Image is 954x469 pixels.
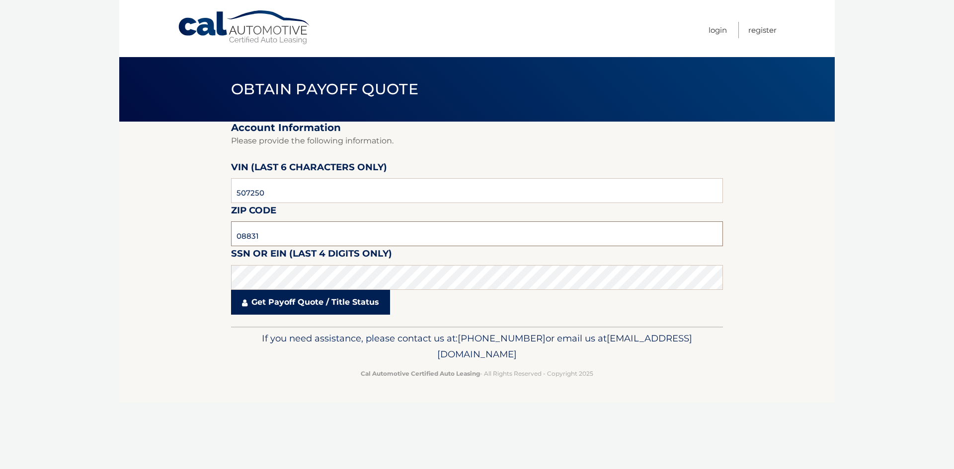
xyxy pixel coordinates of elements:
span: [PHONE_NUMBER] [458,333,546,344]
a: Register [748,22,777,38]
h2: Account Information [231,122,723,134]
label: Zip Code [231,203,276,221]
span: Obtain Payoff Quote [231,80,418,98]
p: If you need assistance, please contact us at: or email us at [238,331,716,362]
label: VIN (last 6 characters only) [231,160,387,178]
label: SSN or EIN (last 4 digits only) [231,246,392,265]
a: Cal Automotive [177,10,312,45]
a: Get Payoff Quote / Title Status [231,290,390,315]
strong: Cal Automotive Certified Auto Leasing [361,370,480,377]
p: Please provide the following information. [231,134,723,148]
a: Login [709,22,727,38]
p: - All Rights Reserved - Copyright 2025 [238,368,716,379]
